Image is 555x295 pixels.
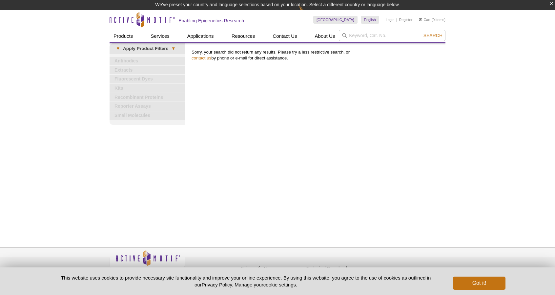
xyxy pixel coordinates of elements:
table: Click to Verify - This site chose Symantec SSL for secure e-commerce and confidential communicati... [372,259,421,274]
a: Register [399,17,412,22]
img: Your Cart [419,18,422,21]
a: About Us [311,30,339,42]
h4: Epigenetic News [241,266,303,271]
span: ▾ [113,46,123,52]
a: Privacy Policy [188,265,214,275]
img: Change Here [299,5,316,20]
li: (0 items) [419,16,445,24]
a: Services [147,30,174,42]
a: Extracts [110,66,185,75]
button: Search [421,33,444,38]
span: ▾ [168,46,178,52]
a: Login [386,17,395,22]
p: This website uses cookies to provide necessary site functionality and improve your online experie... [50,274,442,288]
span: Search [423,33,442,38]
a: ▾Apply Product Filters▾ [110,43,185,54]
a: contact us [192,56,211,60]
p: Sorry, your search did not return any results. Please try a less restrictive search, or by phone ... [192,49,442,61]
button: Got it! [453,277,505,290]
a: English [361,16,379,24]
a: Resources [228,30,259,42]
button: cookie settings [263,282,296,287]
a: Products [110,30,137,42]
h2: Enabling Epigenetics Research [178,18,244,24]
a: Antibodies [110,57,185,65]
a: Contact Us [269,30,301,42]
img: Active Motif, [110,248,185,274]
a: [GEOGRAPHIC_DATA] [313,16,358,24]
a: Small Molecules [110,111,185,120]
a: Reporter Assays [110,102,185,111]
a: Kits [110,84,185,93]
h4: Technical Downloads [306,266,369,271]
li: | [396,16,397,24]
a: Fluorescent Dyes [110,75,185,83]
a: Recombinant Proteins [110,93,185,102]
input: Keyword, Cat. No. [339,30,445,41]
a: Applications [183,30,218,42]
a: Cart [419,17,430,22]
a: Privacy Policy [202,282,232,287]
